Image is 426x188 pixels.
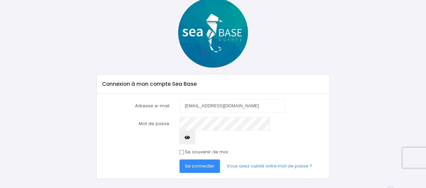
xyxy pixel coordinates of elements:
div: Connexion à mon compte Sea Base [97,75,329,93]
button: Se connecter [179,159,220,173]
a: Vous avez oublié votre mot de passe ? [221,159,318,173]
label: Adresse e-mail [97,99,174,113]
label: Se souvenir de moi [185,149,228,155]
label: Mot de passe [97,117,174,144]
span: Se connecter [185,163,215,169]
